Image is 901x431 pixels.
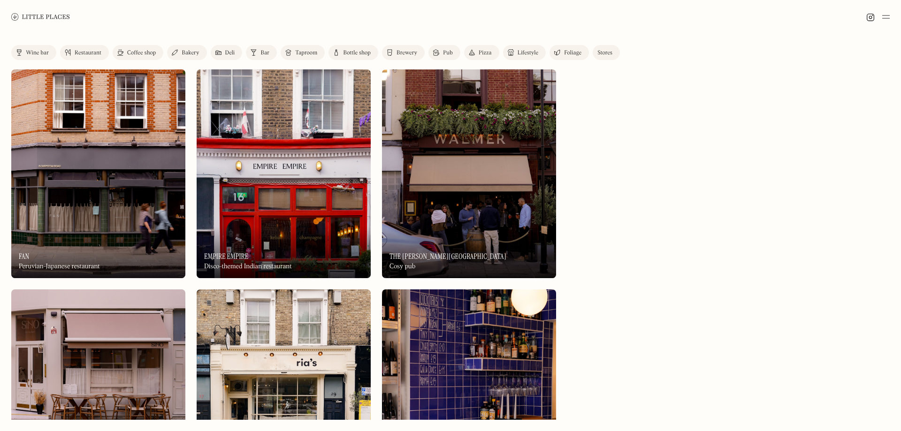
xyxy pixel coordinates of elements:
a: Coffee shop [113,45,163,60]
div: Deli [225,50,235,56]
div: Bakery [182,50,199,56]
a: Empire EmpireEmpire EmpireEmpire EmpireDisco-themed Indian restaurant [197,69,371,278]
a: Restaurant [60,45,109,60]
a: Bakery [167,45,206,60]
h3: Empire Empire [204,252,248,261]
a: Deli [211,45,243,60]
a: Lifestyle [503,45,546,60]
a: Wine bar [11,45,56,60]
div: Coffee shop [127,50,156,56]
div: Wine bar [26,50,49,56]
div: Brewery [397,50,417,56]
a: Bottle shop [328,45,378,60]
a: Bar [246,45,277,60]
img: The Walmer Castle [382,69,556,278]
div: Cosy pub [389,263,415,271]
a: Brewery [382,45,425,60]
div: Bottle shop [343,50,371,56]
h3: Fan [19,252,29,261]
div: Lifestyle [518,50,538,56]
a: Pub [428,45,460,60]
div: Restaurant [75,50,101,56]
img: Empire Empire [197,69,371,278]
h3: The [PERSON_NAME][GEOGRAPHIC_DATA] [389,252,506,261]
div: Peruvian-Japanese restaurant [19,263,100,271]
a: Taproom [281,45,325,60]
div: Taproom [295,50,317,56]
a: Pizza [464,45,499,60]
div: Foliage [564,50,581,56]
div: Pizza [479,50,492,56]
img: Fan [11,69,185,278]
div: Disco-themed Indian restaurant [204,263,291,271]
a: FanFanFanPeruvian-Japanese restaurant [11,69,185,278]
div: Pub [443,50,453,56]
a: Foliage [550,45,589,60]
a: Stores [593,45,620,60]
a: The Walmer CastleThe Walmer CastleThe [PERSON_NAME][GEOGRAPHIC_DATA]Cosy pub [382,69,556,278]
div: Stores [597,50,612,56]
div: Bar [260,50,269,56]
